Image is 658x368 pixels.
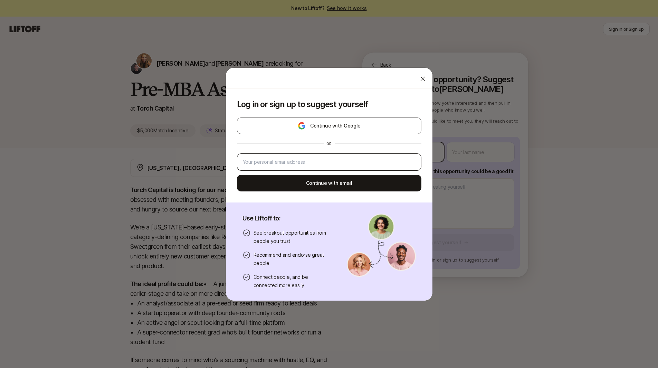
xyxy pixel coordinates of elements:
[237,175,421,191] button: Continue with email
[254,251,330,267] p: Recommend and endorse great people
[242,214,330,223] p: Use Liftoff to:
[324,141,335,147] div: or
[347,214,416,277] img: signup-banner
[243,158,416,166] input: Your personal email address
[297,122,306,130] img: google-logo
[254,229,330,245] p: See breakout opportunities from people you trust
[237,100,421,109] p: Log in or sign up to suggest yourself
[254,273,330,290] p: Connect people, and be connected more easily
[237,117,421,134] button: Continue with Google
